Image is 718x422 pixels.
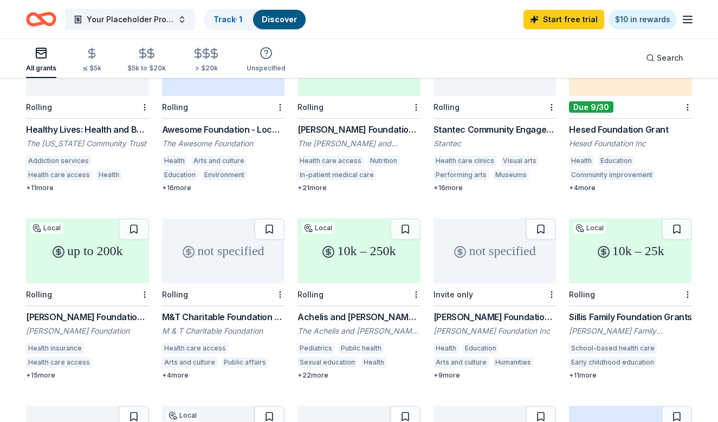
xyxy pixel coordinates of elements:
[569,170,655,180] div: Community improvement
[162,123,285,136] div: Awesome Foundation - Local Chapter Grants
[162,326,285,336] div: M & T Charitable Foundation
[657,51,683,64] span: Search
[569,123,692,136] div: Hesed Foundation Grant
[297,138,421,149] div: The [PERSON_NAME] and [PERSON_NAME] Foundation
[297,123,421,136] div: [PERSON_NAME] Foundation Small Grants Program
[26,357,92,368] div: Health care access
[569,343,657,354] div: School-based health care
[569,31,692,192] a: 250 – 10kLocalDue 9/30Hesed Foundation GrantHesed Foundation IncHealthEducationCommunity improvem...
[297,31,421,192] a: up to 50kRolling[PERSON_NAME] Foundation Small Grants ProgramThe [PERSON_NAME] and [PERSON_NAME] ...
[523,10,604,29] a: Start free trial
[96,170,121,180] div: Health
[262,15,297,24] a: Discover
[162,310,285,323] div: M&T Charitable Foundation Grants
[87,13,173,26] span: Your Placeholder Project
[162,371,285,380] div: + 4 more
[247,64,286,73] div: Unspecified
[569,218,692,283] div: 10k – 25k
[297,371,421,380] div: + 22 more
[569,155,594,166] div: Health
[26,218,149,283] div: up to 200k
[214,15,242,24] a: Track· 1
[247,42,286,78] button: Unspecified
[297,326,421,336] div: The Achelis and [PERSON_NAME] Foundation
[26,155,91,166] div: Addiction services
[339,343,384,354] div: Public health
[162,155,187,166] div: Health
[434,371,557,380] div: + 9 more
[569,290,595,299] div: Rolling
[297,184,421,192] div: + 21 more
[26,310,149,323] div: [PERSON_NAME] Foundation Grant
[26,123,149,136] div: Healthy Lives: Health and Behavioral Health / Older Adults and People with Disabilities Grant Pro...
[297,102,324,112] div: Rolling
[202,170,247,180] div: Environment
[434,102,460,112] div: Rolling
[463,343,499,354] div: Education
[162,102,188,112] div: Rolling
[434,357,489,368] div: Arts and culture
[434,218,557,283] div: not specified
[26,371,149,380] div: + 15 more
[26,290,52,299] div: Rolling
[162,170,198,180] div: Education
[26,7,56,32] a: Home
[434,31,557,192] a: not specifiedRollingStantec Community Engagement GrantStantecHealth care clinicsVisual artsPerfor...
[573,223,606,233] div: Local
[192,43,221,78] button: > $20k
[598,155,634,166] div: Education
[434,290,473,299] div: Invite only
[569,371,692,380] div: + 11 more
[65,9,195,30] button: Your Placeholder Project
[569,310,692,323] div: Sillis Family Foundation Grants
[26,184,149,192] div: + 11 more
[434,170,489,180] div: Performing arts
[434,184,557,192] div: + 16 more
[434,138,557,149] div: Stantec
[493,357,533,368] div: Humanities
[26,218,149,380] a: up to 200kLocalRolling[PERSON_NAME] Foundation Grant[PERSON_NAME] FoundationHealth insuranceHealt...
[434,155,496,166] div: Health care clinics
[26,343,84,354] div: Health insurance
[569,184,692,192] div: + 4 more
[82,43,101,78] button: ≤ $5k
[30,223,63,233] div: Local
[162,138,285,149] div: The Awesome Foundation
[368,155,399,166] div: Nutrition
[297,218,421,283] div: 10k – 250k
[569,218,692,380] a: 10k – 25kLocalRollingSillis Family Foundation Grants[PERSON_NAME] Family FoundationSchool-based h...
[297,310,421,323] div: Achelis and [PERSON_NAME] Foundation Grant
[192,64,221,73] div: > $20k
[297,170,376,180] div: In-patient medical care
[302,223,334,233] div: Local
[127,64,166,73] div: $5k to $20k
[26,170,92,180] div: Health care access
[162,218,285,283] div: not specified
[297,343,334,354] div: Pediatrics
[361,357,386,368] div: Health
[297,155,364,166] div: Health care access
[434,326,557,336] div: [PERSON_NAME] Foundation Inc
[26,64,56,73] div: All grants
[191,155,247,166] div: Arts and culture
[501,155,539,166] div: Visual arts
[609,10,677,29] a: $10 in rewards
[569,101,613,113] div: Due 9/30
[637,47,692,69] button: Search
[204,9,307,30] button: Track· 1Discover
[26,326,149,336] div: [PERSON_NAME] Foundation
[82,64,101,73] div: ≤ $5k
[162,31,285,192] a: 1kRollingAwesome Foundation - Local Chapter GrantsThe Awesome FoundationHealthArts and cultureEdu...
[26,31,149,192] a: not specifiedLocalRollingHealthy Lives: Health and Behavioral Health / Older Adults and People wi...
[297,290,324,299] div: Rolling
[434,123,557,136] div: Stantec Community Engagement Grant
[127,43,166,78] button: $5k to $20k
[26,102,52,112] div: Rolling
[162,218,285,380] a: not specifiedRollingM&T Charitable Foundation GrantsM & T Charitable FoundationHealth care access...
[493,170,529,180] div: Museums
[162,357,217,368] div: Arts and culture
[569,326,692,336] div: [PERSON_NAME] Family Foundation
[297,218,421,380] a: 10k – 250kLocalRollingAchelis and [PERSON_NAME] Foundation GrantThe Achelis and [PERSON_NAME] Fou...
[569,138,692,149] div: Hesed Foundation Inc
[222,357,268,368] div: Public affairs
